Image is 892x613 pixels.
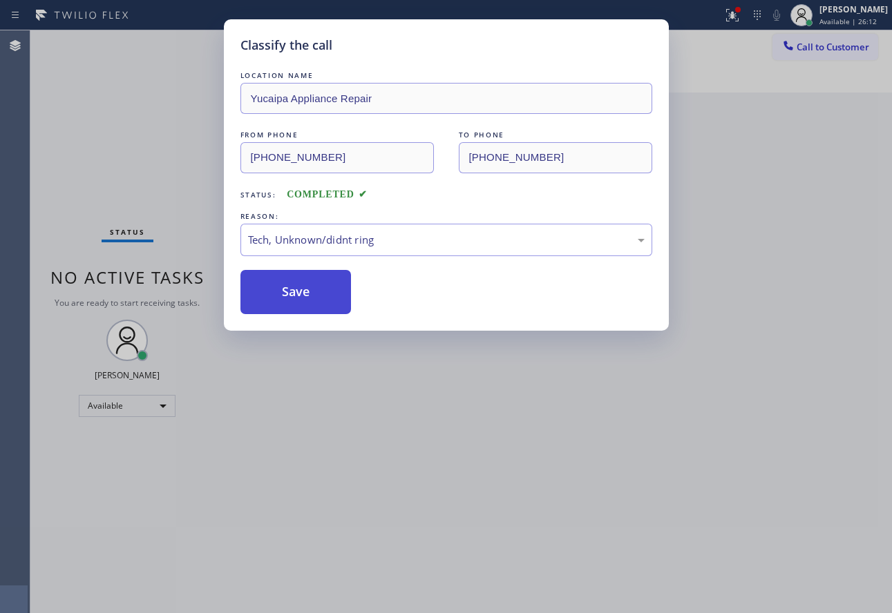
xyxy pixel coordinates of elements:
div: TO PHONE [459,128,652,142]
span: COMPLETED [287,189,367,200]
span: Status: [240,190,276,200]
div: Tech, Unknown/didnt ring [248,232,645,248]
div: REASON: [240,209,652,224]
input: From phone [240,142,434,173]
h5: Classify the call [240,36,332,55]
div: LOCATION NAME [240,68,652,83]
div: FROM PHONE [240,128,434,142]
button: Save [240,270,352,314]
input: To phone [459,142,652,173]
